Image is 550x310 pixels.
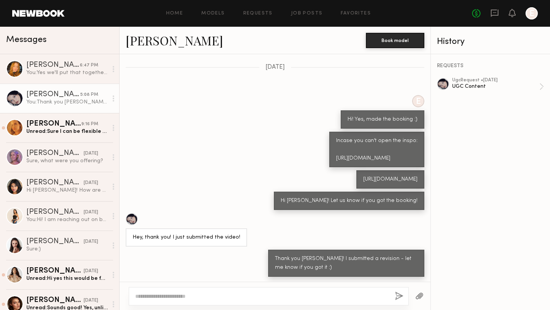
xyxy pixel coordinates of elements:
div: UGC Content [452,83,539,90]
a: Book model [366,37,424,43]
a: Requests [243,11,273,16]
a: ugcRequest •[DATE]UGC Content [452,78,544,95]
div: [PERSON_NAME] [26,238,84,245]
div: Hi [PERSON_NAME]! Let us know if you got the booking! [281,197,417,205]
span: Messages [6,36,47,44]
div: [PERSON_NAME] [26,150,84,157]
div: Unread: Sure I can be flexible at 150! [26,128,108,135]
div: [PERSON_NAME] [26,179,84,187]
div: You: Thank you [PERSON_NAME]! I submitted a revision - let me know if you got it :) [26,98,108,106]
div: Thank you [PERSON_NAME]! I submitted a revision - let me know if you got it :) [275,255,417,272]
div: Sure:) [26,245,108,253]
a: Home [166,11,183,16]
div: [DATE] [84,268,98,275]
div: Hi [PERSON_NAME]! How are you doing? My usual rate for a UGC video is $2000 for recording, editin... [26,187,108,194]
a: Models [201,11,225,16]
div: [PERSON_NAME] [26,61,80,69]
div: [PERSON_NAME] [26,91,80,98]
div: 5:08 PM [80,91,98,98]
div: 6:47 PM [80,62,98,69]
div: ugc Request • [DATE] [452,78,539,83]
div: [DATE] [84,150,98,157]
div: [PERSON_NAME] [26,208,84,216]
div: [PERSON_NAME] [26,267,84,275]
div: You: Hi! I am reaching out on behalf of our brand Skin Gym (@skingymco). We discovered your page ... [26,216,108,223]
button: Book model [366,33,424,48]
div: [DATE] [84,179,98,187]
div: You: Yes we'll put that together! Also I wanted to confirm that this is for unlimited usage [26,69,108,76]
div: [PERSON_NAME] [26,297,84,304]
a: E [526,7,538,19]
div: Unread: Hi yes this would be for 4 hours correct? [26,275,108,282]
div: [DATE] [84,238,98,245]
div: [PERSON_NAME] [26,120,81,128]
div: REQUESTS [437,63,544,69]
span: [DATE] [265,64,285,71]
div: [URL][DOMAIN_NAME] [363,175,417,184]
a: [PERSON_NAME] [126,32,223,48]
div: Sure, what were you offering? [26,157,108,165]
div: [DATE] [84,297,98,304]
div: [DATE] [84,209,98,216]
a: Job Posts [291,11,323,16]
div: Hi! Yes, made the booking :) [348,115,417,124]
div: Incase you can't open the inspo: [URL][DOMAIN_NAME] [336,137,417,163]
div: History [437,37,544,46]
div: Hey, thank you! I just submitted the video! [133,233,240,242]
a: Favorites [341,11,371,16]
div: 9:16 PM [81,121,98,128]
